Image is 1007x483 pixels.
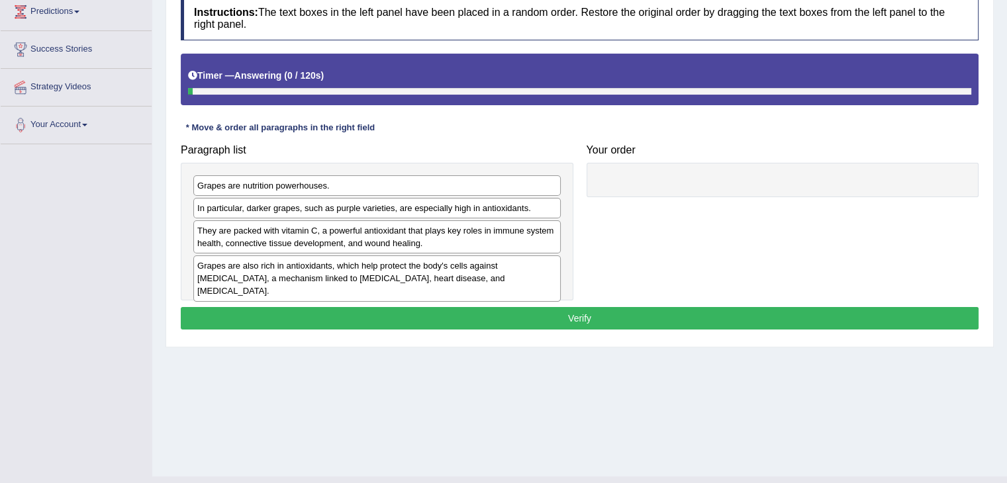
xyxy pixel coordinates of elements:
div: Grapes are also rich in antioxidants, which help protect the body's cells against [MEDICAL_DATA],... [193,255,561,301]
button: Verify [181,307,979,329]
a: Strategy Videos [1,69,152,102]
b: Answering [234,70,282,81]
div: Grapes are nutrition powerhouses. [193,175,561,196]
b: ( [284,70,287,81]
div: They are packed with vitamin C, a powerful antioxidant that plays key roles in immune system heal... [193,220,561,253]
h4: Paragraph list [181,144,573,156]
div: In particular, darker grapes, such as purple varieties, are especially high in antioxidants. [193,198,561,218]
b: Instructions: [194,7,258,18]
b: ) [321,70,324,81]
h5: Timer — [188,71,324,81]
a: Your Account [1,107,152,140]
a: Success Stories [1,31,152,64]
div: * Move & order all paragraphs in the right field [181,122,380,134]
b: 0 / 120s [287,70,321,81]
h4: Your order [587,144,979,156]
